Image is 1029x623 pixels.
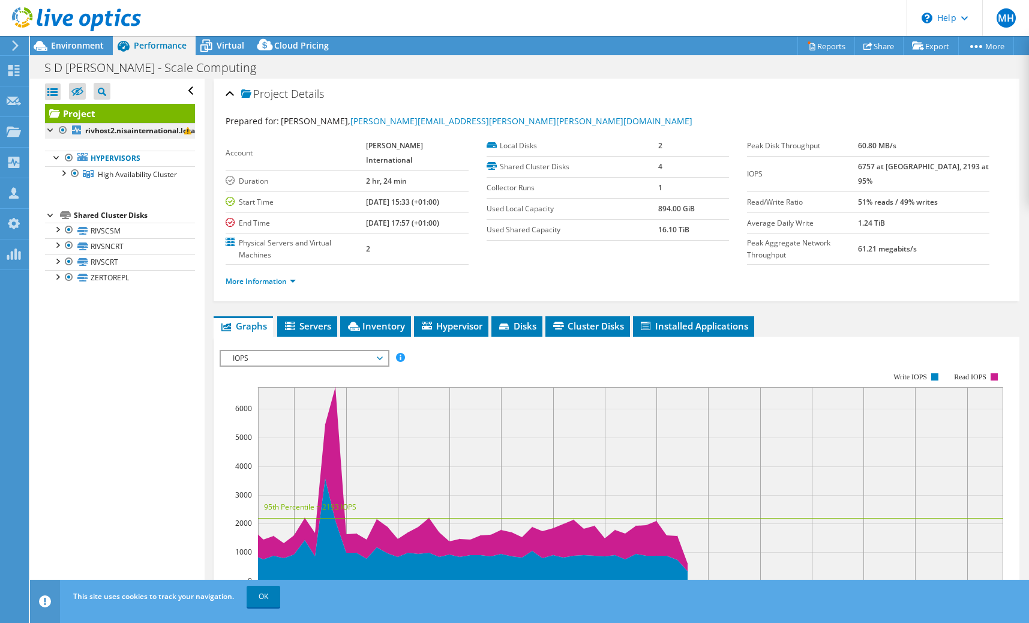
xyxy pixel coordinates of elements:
[226,237,366,261] label: Physical Servers and Virtual Machines
[51,40,104,51] span: Environment
[658,161,662,172] b: 4
[420,320,482,332] span: Hypervisor
[235,547,252,557] text: 1000
[487,224,658,236] label: Used Shared Capacity
[747,140,859,152] label: Peak Disk Throughput
[247,586,280,607] a: OK
[226,147,366,159] label: Account
[658,140,662,151] b: 2
[241,88,288,100] span: Project
[747,217,859,229] label: Average Daily Write
[497,320,536,332] span: Disks
[955,373,987,381] text: Read IOPS
[291,86,324,101] span: Details
[854,37,904,55] a: Share
[487,203,658,215] label: Used Local Capacity
[551,320,624,332] span: Cluster Disks
[45,270,195,286] a: ZERTOREPL
[747,168,859,180] label: IOPS
[281,115,692,127] span: [PERSON_NAME],
[658,203,695,214] b: 894.00 GiB
[235,461,252,471] text: 4000
[274,40,329,51] span: Cloud Pricing
[45,223,195,238] a: RIVSCSM
[226,217,366,229] label: End Time
[858,244,917,254] b: 61.21 megabits/s
[366,176,407,186] b: 2 hr, 24 min
[487,182,658,194] label: Collector Runs
[366,140,423,165] b: [PERSON_NAME] International
[346,320,405,332] span: Inventory
[98,169,177,179] span: High Availability Cluster
[74,208,195,223] div: Shared Cluster Disks
[350,115,692,127] a: [PERSON_NAME][EMAIL_ADDRESS][PERSON_NAME][PERSON_NAME][DOMAIN_NAME]
[134,40,187,51] span: Performance
[45,123,195,139] a: rivhost2.nisainternational.local
[366,218,439,228] b: [DATE] 17:57 (+01:00)
[226,175,366,187] label: Duration
[45,104,195,123] a: Project
[747,196,859,208] label: Read/Write Ratio
[958,37,1014,55] a: More
[45,166,195,182] a: High Availability Cluster
[858,218,885,228] b: 1.24 TiB
[45,238,195,254] a: RIVSNCRT
[858,140,896,151] b: 60.80 MB/s
[226,196,366,208] label: Start Time
[658,182,662,193] b: 1
[858,197,938,207] b: 51% reads / 49% writes
[797,37,855,55] a: Reports
[226,115,279,127] label: Prepared for:
[39,61,275,74] h1: S D [PERSON_NAME] - Scale Computing
[227,351,381,366] span: IOPS
[366,197,439,207] b: [DATE] 15:33 (+01:00)
[997,8,1016,28] span: MH
[235,518,252,528] text: 2000
[45,254,195,270] a: RIVSCRT
[45,151,195,166] a: Hypervisors
[73,591,234,601] span: This site uses cookies to track your navigation.
[283,320,331,332] span: Servers
[235,403,252,414] text: 6000
[639,320,748,332] span: Installed Applications
[487,140,658,152] label: Local Disks
[658,224,689,235] b: 16.10 TiB
[217,40,244,51] span: Virtual
[264,502,356,512] text: 95th Percentile = 2193 IOPS
[235,490,252,500] text: 3000
[248,576,252,586] text: 0
[85,125,197,136] b: rivhost2.nisainternational.local
[366,244,370,254] b: 2
[220,320,267,332] span: Graphs
[922,13,932,23] svg: \n
[747,237,859,261] label: Peak Aggregate Network Throughput
[894,373,928,381] text: Write IOPS
[903,37,959,55] a: Export
[487,161,658,173] label: Shared Cluster Disks
[226,276,296,286] a: More Information
[235,432,252,442] text: 5000
[858,161,989,186] b: 6757 at [GEOGRAPHIC_DATA], 2193 at 95%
